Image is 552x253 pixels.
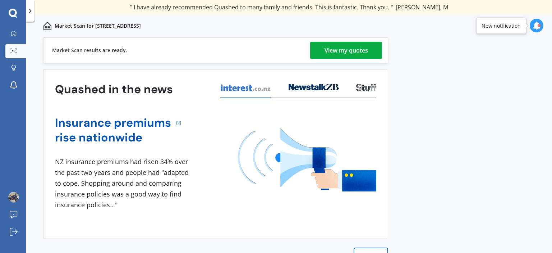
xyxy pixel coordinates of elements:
[482,22,521,29] div: New notification
[8,192,19,203] img: ACg8ocJsW_VFABUA63xOs4WGJhV3xfgk5ZdGnErSHKXSOlp3MGVfhxU=s96-c
[310,42,382,59] a: View my quotes
[43,22,52,30] img: home-and-contents.b802091223b8502ef2dd.svg
[238,128,376,191] img: media image
[325,42,368,59] div: View my quotes
[52,38,127,63] div: Market Scan results are ready.
[55,22,141,30] p: Market Scan for [STREET_ADDRESS]
[55,82,173,97] h3: Quashed in the news
[55,116,171,130] a: Insurance premiums
[55,157,192,210] div: NZ insurance premiums had risen 34% over the past two years and people had "adapted to cope. Shop...
[55,130,171,145] a: rise nationwide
